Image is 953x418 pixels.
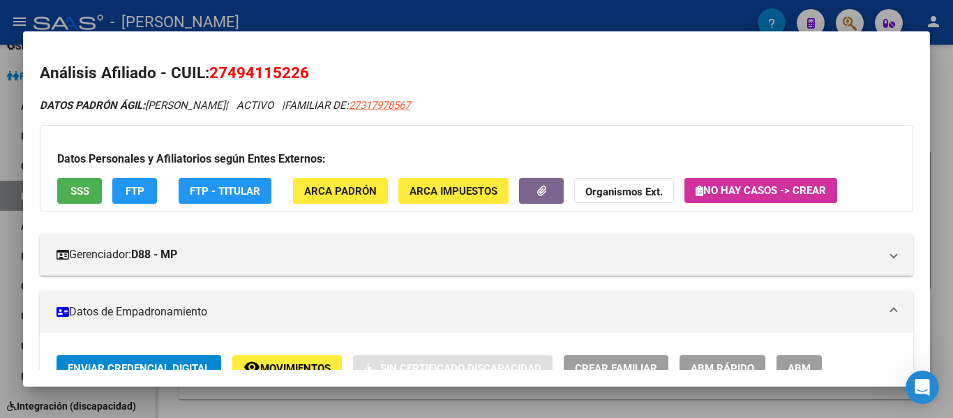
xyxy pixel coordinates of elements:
[40,61,913,85] h2: Análisis Afiliado - CUIL:
[398,178,509,204] button: ARCA Impuestos
[353,355,553,381] button: Sin Certificado Discapacidad
[190,185,260,197] span: FTP - Titular
[788,362,811,375] span: ABM
[57,178,102,204] button: SSS
[260,362,331,375] span: Movimientos
[68,362,210,375] span: Enviar Credencial Digital
[232,355,342,381] button: Movimientos
[349,99,410,112] span: 27317978567
[126,185,144,197] span: FTP
[243,359,260,375] mat-icon: remove_red_eye
[696,184,826,197] span: No hay casos -> Crear
[40,99,225,112] span: [PERSON_NAME]
[131,246,177,263] strong: D88 - MP
[776,355,822,381] button: ABM
[684,178,837,203] button: No hay casos -> Crear
[209,64,309,82] span: 27494115226
[179,178,271,204] button: FTP - Titular
[304,185,377,197] span: ARCA Padrón
[574,178,674,204] button: Organismos Ext.
[691,362,754,375] span: ABM Rápido
[40,99,145,112] strong: DATOS PADRÓN ÁGIL:
[380,362,541,375] span: Sin Certificado Discapacidad
[585,186,663,198] strong: Organismos Ext.
[57,355,221,381] button: Enviar Credencial Digital
[70,185,89,197] span: SSS
[285,99,410,112] span: FAMILIAR DE:
[906,371,939,404] iframe: Intercom live chat
[57,151,896,167] h3: Datos Personales y Afiliatorios según Entes Externos:
[564,355,668,381] button: Crear Familiar
[680,355,765,381] button: ABM Rápido
[40,99,410,112] i: | ACTIVO |
[40,291,913,333] mat-expansion-panel-header: Datos de Empadronamiento
[112,178,157,204] button: FTP
[575,362,657,375] span: Crear Familiar
[293,178,388,204] button: ARCA Padrón
[410,185,497,197] span: ARCA Impuestos
[57,246,880,263] mat-panel-title: Gerenciador:
[57,304,880,320] mat-panel-title: Datos de Empadronamiento
[40,234,913,276] mat-expansion-panel-header: Gerenciador:D88 - MP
